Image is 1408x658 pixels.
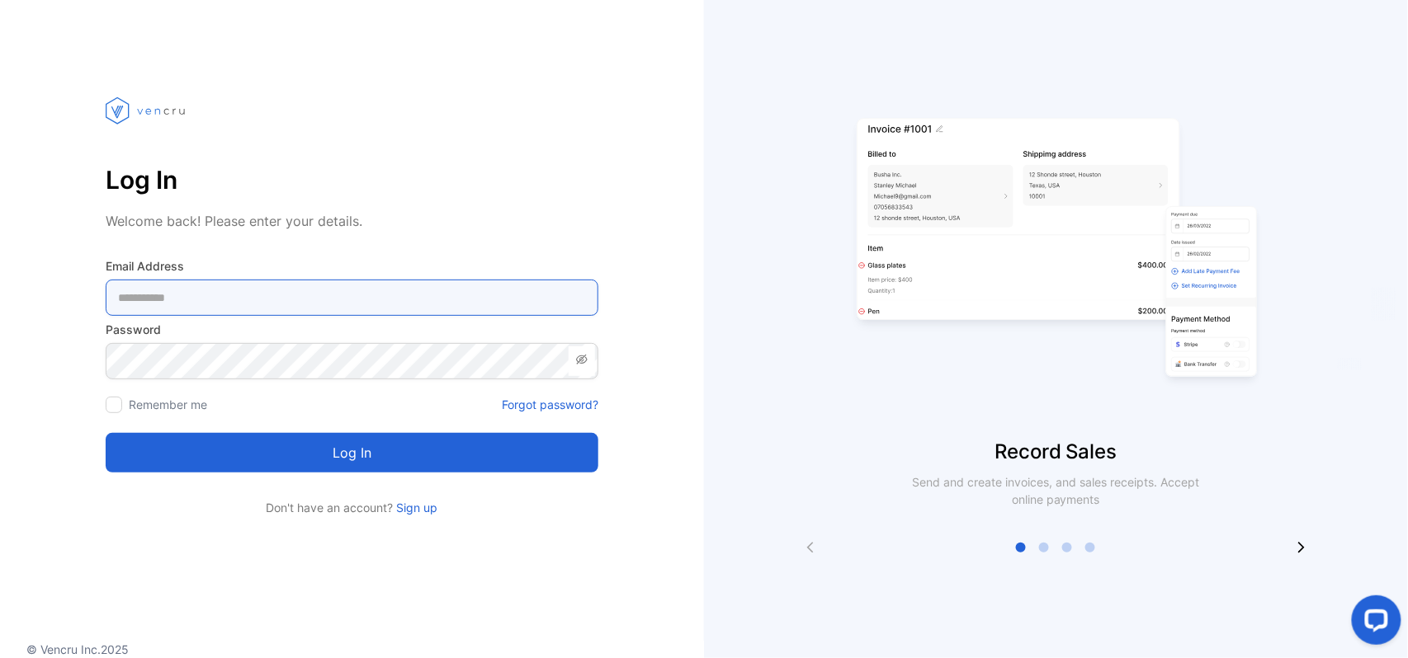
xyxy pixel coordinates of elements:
[106,257,598,275] label: Email Address
[129,397,207,411] label: Remember me
[502,396,598,413] a: Forgot password?
[106,499,598,516] p: Don't have an account?
[850,66,1263,437] img: slider image
[106,433,598,472] button: Log in
[898,473,1215,508] p: Send and create invoices, and sales receipts. Accept online payments
[394,501,438,515] a: Sign up
[106,321,598,338] label: Password
[106,160,598,200] p: Log In
[1339,589,1408,658] iframe: LiveChat chat widget
[704,437,1408,467] p: Record Sales
[106,66,188,155] img: vencru logo
[106,211,598,231] p: Welcome back! Please enter your details.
